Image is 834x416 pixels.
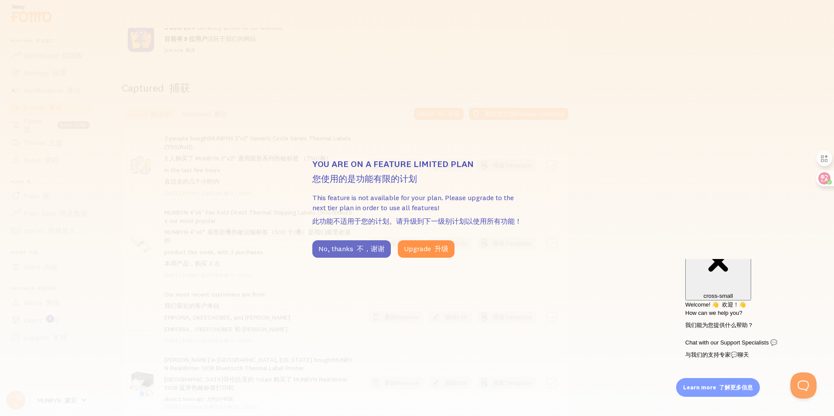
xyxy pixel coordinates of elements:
button: Upgrade 升级 [398,240,455,258]
p: Learn more [683,383,753,392]
iframe: Help Scout Beacon - Open [790,372,817,399]
p: This feature is not available for your plan. Please upgrade to the next tier plan in order to use... [312,193,522,230]
font: 不，谢谢 [357,244,385,253]
h3: You are on a feature limited plan [312,158,522,188]
font: 了解更多信息 [719,384,753,391]
iframe: Help Scout Beacon - Messages and Notifications [681,259,821,372]
div: Learn more [676,378,760,397]
font: 您使用的是功能有限的计划 [312,173,417,184]
font: 升级 [434,244,448,253]
font: 此功能不适用于您的计划。请升级到下一级别计划以使用所有功能！ [312,217,522,225]
button: No, thanks 不，谢谢 [312,240,391,258]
